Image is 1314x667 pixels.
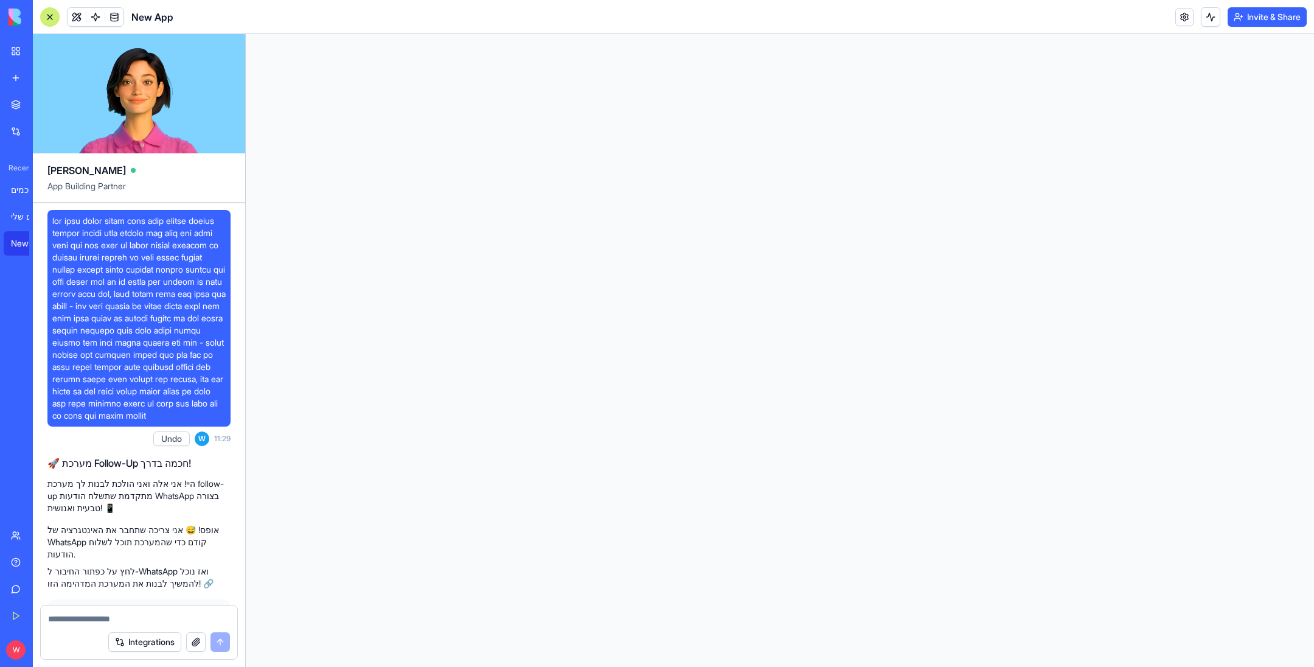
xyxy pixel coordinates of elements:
span: New App [131,10,173,24]
span: Recent [4,163,29,173]
span: W [195,431,209,446]
div: מנהל צוות אייג'נטים חכמים [11,184,45,196]
div: New App [11,237,45,250]
span: 11:29 [214,434,231,444]
span: App Building Partner [47,180,231,202]
a: מנהל צוות אייג'נטים חכמים [4,178,52,202]
span: lor ipsu dolor sitam cons adip elitse doeius tempor incidi utla etdolo mag aliq eni admi veni qui... [52,215,226,422]
p: היי! אני אלה ואני הולכת לבנות לך מערכת follow-up מתקדמת שתשלח הודעות WhatsApp בצורה טבעית ואנושית! 📱 [47,478,231,514]
a: New App [4,231,52,256]
span: [PERSON_NAME] [47,163,126,178]
button: Invite & Share [1228,7,1307,27]
h2: 🚀 מערכת Follow-Up חכמה בדרך! [47,456,231,470]
img: logo [9,9,84,26]
p: לחץ על כפתור החיבור ל-WhatsApp ואז נוכל להמשיך לבנות את המערכת המדהימה הזו! 🔗 [47,565,231,590]
button: Undo [153,431,190,446]
button: Integrations [108,632,181,652]
p: אופס! 😅 אני צריכה שתחבר את האינטגרציה של WhatsApp קודם כדי שהמערכת תוכל לשלוח הודעות. [47,524,231,560]
a: מארגן הדברים שלי [4,204,52,229]
span: W [6,640,26,660]
div: מארגן הדברים שלי [11,211,45,223]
